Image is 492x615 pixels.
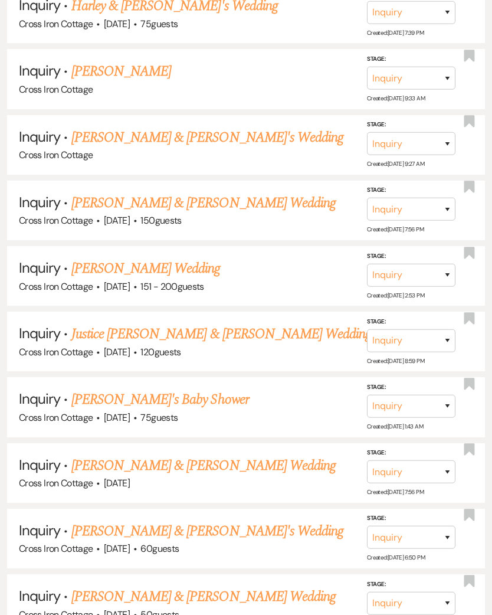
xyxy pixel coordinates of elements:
span: Cross Iron Cottage [19,83,93,96]
span: [DATE] [104,280,130,293]
a: [PERSON_NAME] & [PERSON_NAME]'s Wedding [71,127,344,148]
span: 150 guests [140,214,181,227]
label: Stage: [367,54,455,64]
span: Cross Iron Cottage [19,346,93,358]
span: Cross Iron Cottage [19,149,93,161]
span: Cross Iron Cottage [19,477,93,489]
span: Inquiry [19,193,60,211]
span: Inquiry [19,521,60,539]
span: Inquiry [19,456,60,474]
span: [DATE] [104,477,130,489]
span: Created: [DATE] 9:27 AM [367,160,424,168]
span: Inquiry [19,390,60,408]
span: [DATE] [104,346,130,358]
span: Inquiry [19,127,60,146]
span: 75 guests [140,411,178,424]
a: [PERSON_NAME] [71,61,172,82]
span: [DATE] [104,542,130,555]
span: Created: [DATE] 6:50 PM [367,554,425,561]
span: Inquiry [19,587,60,605]
span: Inquiry [19,61,60,80]
a: [PERSON_NAME] & [PERSON_NAME]'s Wedding [71,521,344,542]
span: [DATE] [104,411,130,424]
label: Stage: [367,447,455,458]
span: Created: [DATE] 8:59 PM [367,356,424,364]
span: Inquiry [19,259,60,277]
span: Cross Iron Cottage [19,542,93,555]
span: Created: [DATE] 7:39 PM [367,29,424,37]
label: Stage: [367,316,455,326]
span: Cross Iron Cottage [19,411,93,424]
label: Stage: [367,513,455,524]
label: Stage: [367,119,455,130]
span: Cross Iron Cottage [19,280,93,293]
span: [DATE] [104,214,130,227]
label: Stage: [367,250,455,261]
span: Inquiry [19,324,60,342]
span: Created: [DATE] 9:33 AM [367,94,425,102]
a: [PERSON_NAME] Wedding [71,258,221,279]
a: [PERSON_NAME] & [PERSON_NAME] Wedding [71,455,336,476]
span: Created: [DATE] 7:56 PM [367,488,424,496]
span: Created: [DATE] 1:43 AM [367,423,423,430]
label: Stage: [367,382,455,392]
a: [PERSON_NAME] & [PERSON_NAME] Wedding [71,586,336,607]
span: 151 - 200 guests [140,280,204,293]
a: [PERSON_NAME] & [PERSON_NAME] Wedding [71,192,336,214]
span: [DATE] [104,18,130,30]
span: 120 guests [140,346,181,358]
span: 75 guests [140,18,178,30]
a: [PERSON_NAME]'s Baby Shower [71,389,249,410]
span: Cross Iron Cottage [19,18,93,30]
span: 60 guests [140,542,179,555]
a: Justice [PERSON_NAME] & [PERSON_NAME] Wedding [71,323,372,345]
span: Created: [DATE] 2:53 PM [367,291,424,299]
span: Created: [DATE] 7:56 PM [367,225,424,233]
span: Cross Iron Cottage [19,214,93,227]
label: Stage: [367,185,455,195]
label: Stage: [367,578,455,589]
